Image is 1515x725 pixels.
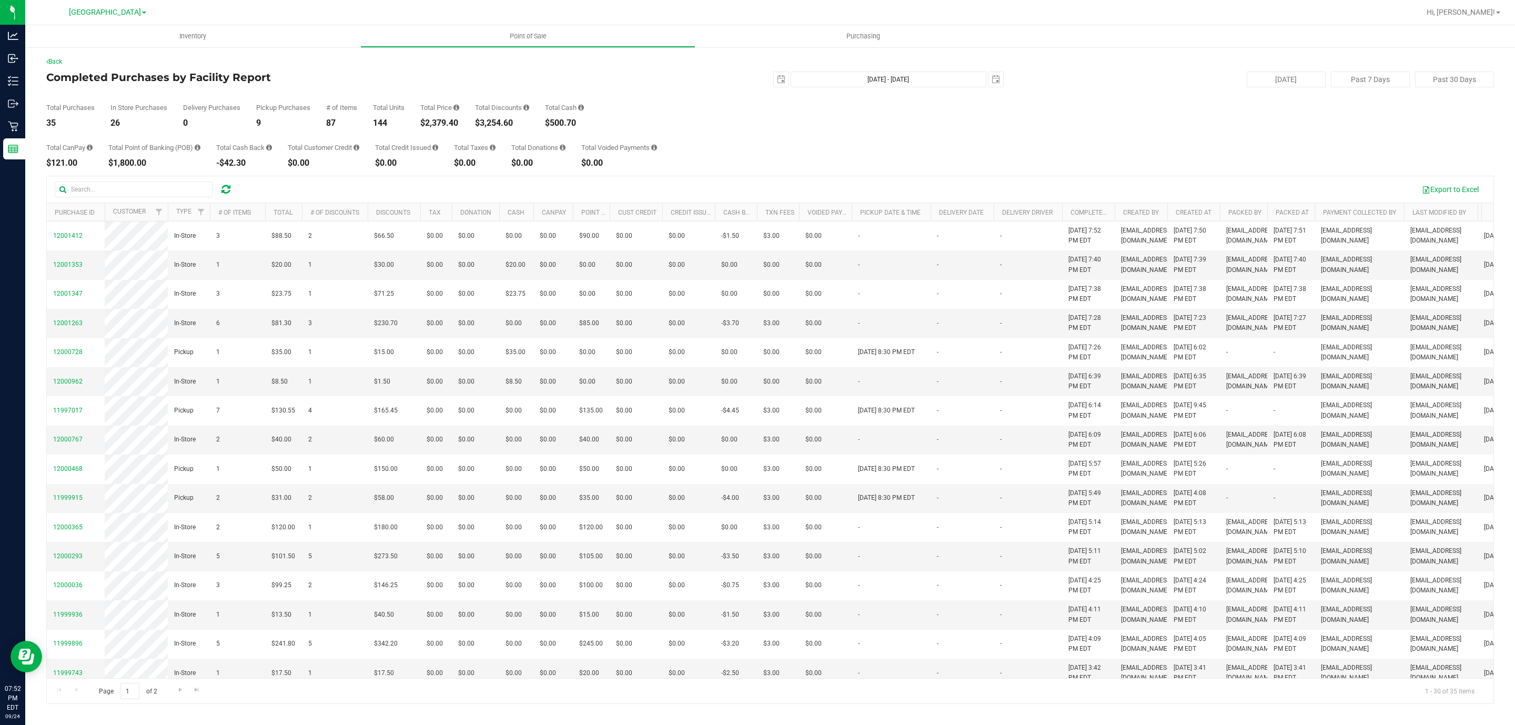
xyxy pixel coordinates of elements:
[195,144,200,151] i: Sum of the successful, non-voided point-of-banking payment transactions, both via payment termina...
[858,347,915,357] span: [DATE] 8:30 PM EDT
[427,231,443,241] span: $0.00
[150,203,168,221] a: Filter
[46,159,93,167] div: $121.00
[1274,226,1308,246] span: [DATE] 7:51 PM EDT
[1247,72,1326,87] button: [DATE]
[308,289,312,299] span: 1
[937,347,938,357] span: -
[1274,313,1308,333] span: [DATE] 7:27 PM EDT
[1274,255,1308,275] span: [DATE] 7:40 PM EDT
[669,406,685,416] span: $0.00
[1068,226,1108,246] span: [DATE] 7:52 PM EDT
[308,377,312,387] span: 1
[55,209,95,216] a: Purchase ID
[496,32,561,41] span: Point of Sale
[579,231,599,241] span: $90.00
[427,406,443,416] span: $0.00
[458,318,474,328] span: $0.00
[53,348,83,356] span: 12000728
[53,290,83,297] span: 12001347
[271,289,291,299] span: $23.75
[1174,371,1214,391] span: [DATE] 6:35 PM EDT
[1226,284,1277,304] span: [EMAIL_ADDRESS][DOMAIN_NAME]
[176,208,191,215] a: Type
[1321,255,1398,275] span: [EMAIL_ADDRESS][DOMAIN_NAME]
[353,144,359,151] i: Sum of the successful, non-voided payments using account credit for all purchases in the date range.
[454,159,496,167] div: $0.00
[506,377,522,387] span: $8.50
[271,318,291,328] span: $81.30
[1321,284,1398,304] span: [EMAIL_ADDRESS][DOMAIN_NAME]
[616,260,632,270] span: $0.00
[1123,209,1159,216] a: Created By
[807,209,860,216] a: Voided Payment
[53,407,83,414] span: 11997017
[721,231,739,241] span: -$1.50
[511,144,565,151] div: Total Donations
[53,669,83,677] span: 11999743
[8,53,18,64] inline-svg: Inbound
[55,182,213,197] input: Search...
[669,377,685,387] span: $0.00
[1226,313,1277,333] span: [EMAIL_ADDRESS][DOMAIN_NAME]
[616,406,632,416] span: $0.00
[805,406,822,416] span: $0.00
[1321,313,1398,333] span: [EMAIL_ADDRESS][DOMAIN_NAME]
[288,144,359,151] div: Total Customer Credit
[506,289,526,299] span: $23.75
[271,406,295,416] span: $130.55
[616,318,632,328] span: $0.00
[53,436,83,443] span: 12000767
[506,347,526,357] span: $35.00
[937,318,938,328] span: -
[53,232,83,239] span: 12001412
[1274,284,1308,304] span: [DATE] 7:38 PM EDT
[216,159,272,167] div: -$42.30
[453,104,459,111] i: Sum of the total prices of all purchases in the date range.
[1274,371,1308,391] span: [DATE] 6:39 PM EDT
[540,347,556,357] span: $0.00
[651,144,657,151] i: Sum of all voided payment transaction amounts, excluding tips and transaction fees, for all purch...
[374,260,394,270] span: $30.00
[805,318,822,328] span: $0.00
[763,406,780,416] span: $3.00
[174,318,196,328] span: In-Store
[1410,284,1471,304] span: [EMAIL_ADDRESS][DOMAIN_NAME]
[271,231,291,241] span: $88.50
[420,104,459,111] div: Total Price
[721,318,739,328] span: -$3.70
[1002,209,1053,216] a: Delivery Driver
[937,406,938,416] span: -
[671,209,714,216] a: Credit Issued
[616,377,632,387] span: $0.00
[120,683,139,699] input: 1
[774,72,789,87] span: select
[1068,400,1108,420] span: [DATE] 6:14 PM EDT
[174,260,196,270] span: In-Store
[216,406,220,416] span: 7
[374,289,394,299] span: $71.25
[988,72,1003,87] span: select
[540,318,556,328] span: $0.00
[1174,226,1214,246] span: [DATE] 7:50 PM EDT
[581,144,657,151] div: Total Voided Payments
[579,347,595,357] span: $0.00
[560,144,565,151] i: Sum of all round-up-to-next-dollar total price adjustments for all purchases in the date range.
[11,641,42,672] iframe: Resource center
[1410,226,1471,246] span: [EMAIL_ADDRESS][DOMAIN_NAME]
[174,289,196,299] span: In-Store
[1174,343,1214,363] span: [DATE] 6:02 PM EDT
[1068,430,1108,450] span: [DATE] 6:09 PM EDT
[216,289,220,299] span: 3
[695,25,1031,47] a: Purchasing
[540,289,556,299] span: $0.00
[721,289,738,299] span: $0.00
[805,347,822,357] span: $0.00
[183,104,240,111] div: Delivery Purchases
[53,465,83,472] span: 12000468
[540,260,556,270] span: $0.00
[1068,313,1108,333] span: [DATE] 7:28 PM EDT
[274,209,292,216] a: Total
[616,231,632,241] span: $0.00
[1000,406,1002,416] span: -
